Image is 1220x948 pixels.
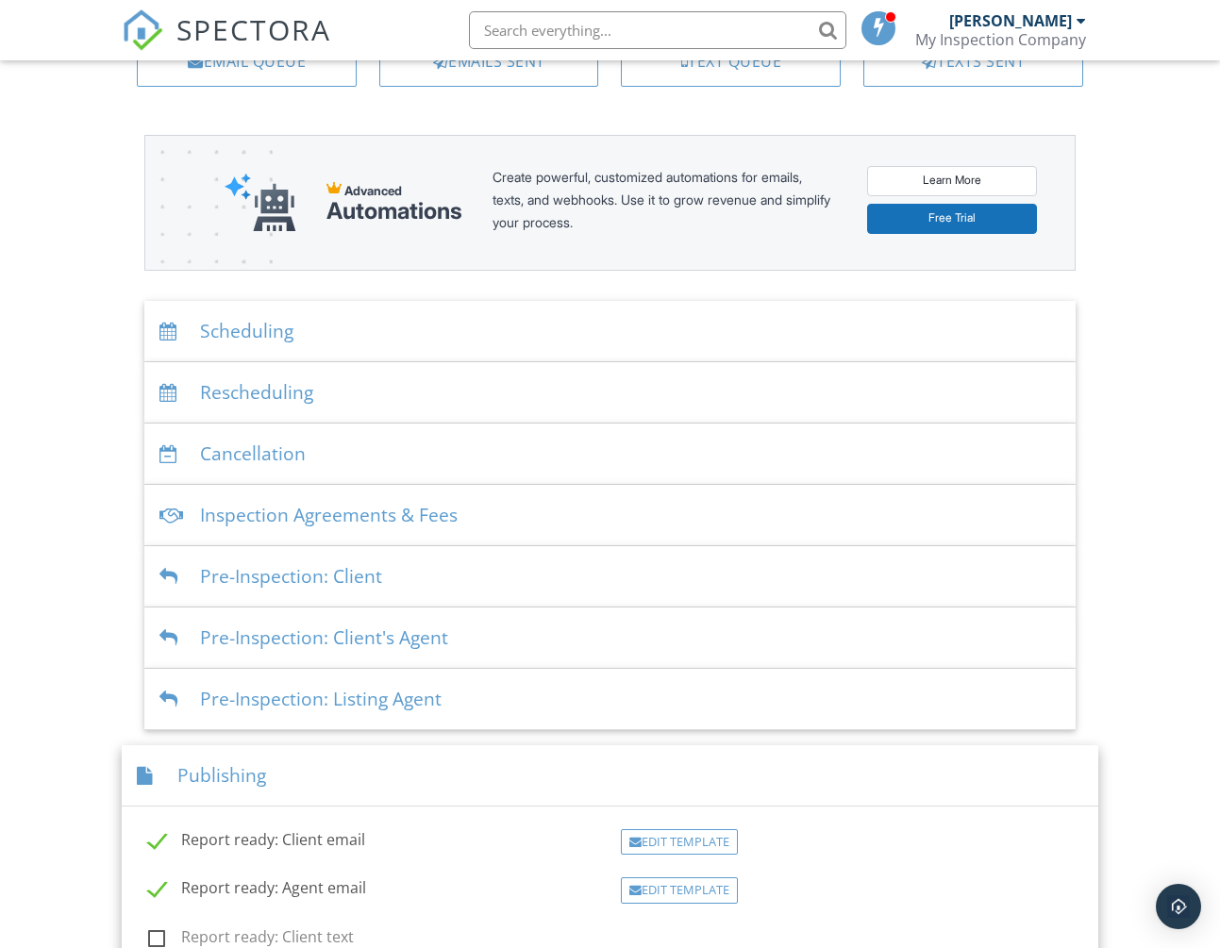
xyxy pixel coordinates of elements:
[144,485,1075,546] div: Inspection Agreements & Fees
[867,204,1037,234] a: Free Trial
[621,829,738,856] div: Edit Template
[144,669,1075,730] div: Pre-Inspection: Listing Agent
[144,424,1075,485] div: Cancellation
[144,362,1075,424] div: Rescheduling
[621,830,738,851] a: Edit Template
[493,166,836,240] div: Create powerful, customized automations for emails, texts, and webhooks. Use it to grow revenue a...
[867,166,1037,196] a: Learn More
[621,877,738,904] div: Edit Template
[621,36,841,87] a: Text Queue
[148,879,366,903] label: Report ready: Agent email
[144,301,1075,362] div: Scheduling
[915,30,1086,49] div: My Inspection Company
[379,36,599,87] a: Emails Sent
[144,546,1075,607] div: Pre-Inspection: Client
[122,745,1097,807] div: Publishing
[122,25,331,65] a: SPECTORA
[949,11,1072,30] div: [PERSON_NAME]
[144,607,1075,669] div: Pre-Inspection: Client's Agent
[621,879,738,900] a: Edit Template
[326,198,462,225] div: Automations
[344,183,402,198] span: Advanced
[122,9,163,51] img: The Best Home Inspection Software - Spectora
[148,831,365,855] label: Report ready: Client email
[176,9,331,49] span: SPECTORA
[1156,884,1201,929] div: Open Intercom Messenger
[225,173,296,232] img: automations-robot-e552d721053d9e86aaf3dd9a1567a1c0d6a99a13dc70ea74ca66f792d01d7f0c.svg
[863,36,1083,87] a: Texts Sent
[145,136,273,344] img: advanced-banner-bg-f6ff0eecfa0ee76150a1dea9fec4b49f333892f74bc19f1b897a312d7a1b2ff3.png
[469,11,846,49] input: Search everything...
